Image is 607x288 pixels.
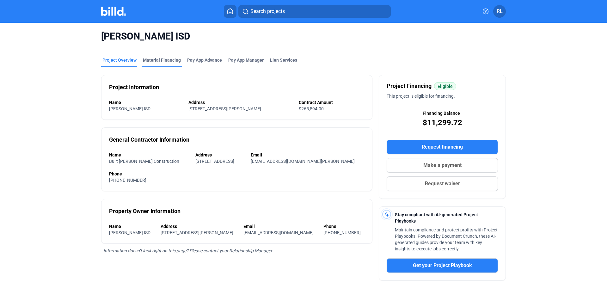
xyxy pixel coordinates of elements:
[387,82,432,90] span: Project Financing
[425,180,460,187] span: Request waiver
[423,118,462,128] span: $11,299.72
[422,143,463,151] span: Request financing
[101,30,506,42] span: [PERSON_NAME] ISD
[238,5,391,18] button: Search projects
[195,152,244,158] div: Address
[497,8,503,15] span: RL
[423,110,460,116] span: Financing Balance
[195,159,234,164] span: [STREET_ADDRESS]
[251,152,365,158] div: Email
[109,223,154,230] div: Name
[109,152,189,158] div: Name
[299,99,365,106] div: Contract Amount
[109,178,146,183] span: [PHONE_NUMBER]
[101,7,126,16] img: Billd Company Logo
[323,230,361,235] span: [PHONE_NUMBER]
[243,223,317,230] div: Email
[161,230,233,235] span: [STREET_ADDRESS][PERSON_NAME]
[395,212,478,224] span: Stay compliant with AI-generated Project Playbooks
[251,159,355,164] span: [EMAIL_ADDRESS][DOMAIN_NAME][PERSON_NAME]
[395,227,498,251] span: Maintain compliance and protect profits with Project Playbooks. Powered by Document Crunch, these...
[103,248,273,253] span: Information doesn’t look right on this page? Please contact your Relationship Manager.
[109,159,179,164] span: Built [PERSON_NAME] Construction
[250,8,285,15] span: Search projects
[243,230,314,235] span: [EMAIL_ADDRESS][DOMAIN_NAME]
[187,57,222,63] div: Pay App Advance
[109,99,182,106] div: Name
[434,82,456,90] mat-chip: Eligible
[423,162,462,169] span: Make a payment
[299,106,324,111] span: $265,594.00
[161,223,237,230] div: Address
[387,176,498,191] button: Request waiver
[109,230,150,235] span: [PERSON_NAME] ISD
[228,57,264,63] span: Pay App Manager
[387,140,498,154] button: Request financing
[413,262,472,269] span: Get your Project Playbook
[188,106,261,111] span: [STREET_ADDRESS][PERSON_NAME]
[109,135,189,144] div: General Contractor Information
[102,57,137,63] div: Project Overview
[493,5,506,18] button: RL
[143,57,181,63] div: Material Financing
[323,223,365,230] div: Phone
[109,106,150,111] span: [PERSON_NAME] ISD
[109,171,365,177] div: Phone
[188,99,293,106] div: Address
[387,258,498,273] button: Get your Project Playbook
[109,207,181,216] div: Property Owner Information
[270,57,297,63] div: Lien Services
[387,158,498,173] button: Make a payment
[387,94,455,99] span: This project is eligible for financing.
[109,83,159,92] div: Project Information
